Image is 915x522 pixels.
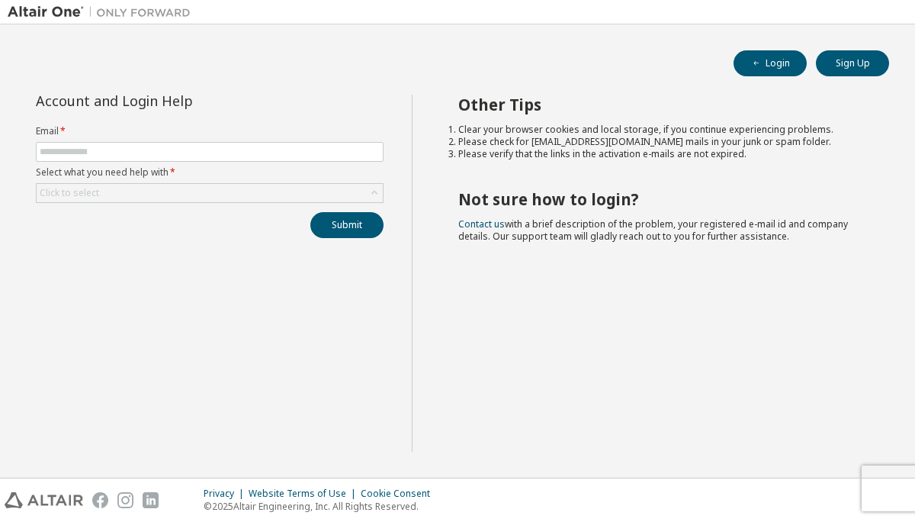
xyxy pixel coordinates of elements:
[36,125,384,137] label: Email
[143,492,159,508] img: linkedin.svg
[458,95,862,114] h2: Other Tips
[249,488,361,500] div: Website Terms of Use
[36,166,384,179] label: Select what you need help with
[5,492,83,508] img: altair_logo.svg
[458,217,505,230] a: Contact us
[361,488,439,500] div: Cookie Consent
[8,5,198,20] img: Altair One
[37,184,383,202] div: Click to select
[40,187,99,199] div: Click to select
[458,136,862,148] li: Please check for [EMAIL_ADDRESS][DOMAIN_NAME] mails in your junk or spam folder.
[310,212,384,238] button: Submit
[734,50,807,76] button: Login
[117,492,133,508] img: instagram.svg
[458,148,862,160] li: Please verify that the links in the activation e-mails are not expired.
[458,189,862,209] h2: Not sure how to login?
[204,488,249,500] div: Privacy
[204,500,439,513] p: © 2025 Altair Engineering, Inc. All Rights Reserved.
[92,492,108,508] img: facebook.svg
[36,95,314,107] div: Account and Login Help
[458,217,848,243] span: with a brief description of the problem, your registered e-mail id and company details. Our suppo...
[458,124,862,136] li: Clear your browser cookies and local storage, if you continue experiencing problems.
[816,50,889,76] button: Sign Up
